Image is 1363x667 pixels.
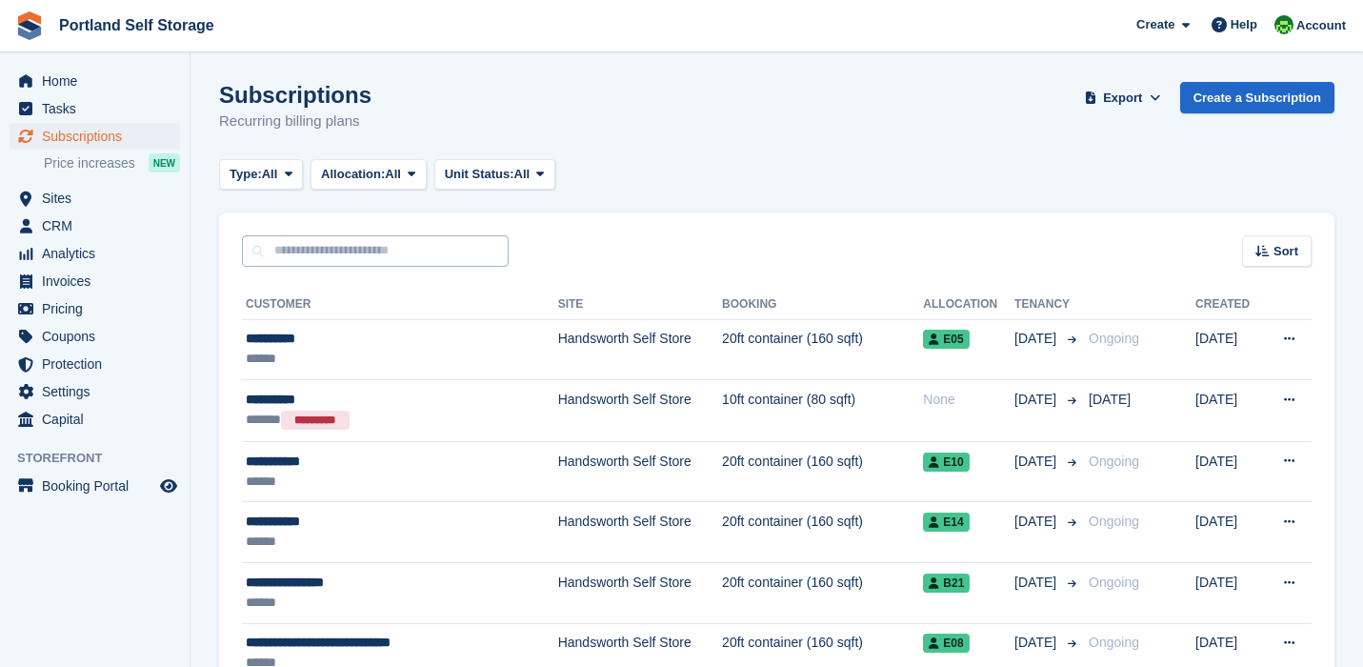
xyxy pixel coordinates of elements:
div: NEW [149,153,180,172]
span: CRM [42,212,156,239]
button: Export [1081,82,1165,113]
span: Unit Status: [445,165,514,184]
td: 20ft container (160 sqft) [722,319,923,380]
span: [DATE] [1014,452,1060,472]
td: [DATE] [1195,380,1262,442]
button: Type: All [219,159,303,191]
button: Allocation: All [311,159,427,191]
th: Allocation [923,290,1014,320]
span: Subscriptions [42,123,156,150]
td: 20ft container (160 sqft) [722,563,923,624]
span: Ongoing [1089,454,1139,469]
span: Account [1296,16,1346,35]
th: Created [1195,290,1262,320]
a: menu [10,212,180,239]
a: menu [10,123,180,150]
a: menu [10,268,180,294]
span: Sites [42,185,156,212]
a: menu [10,351,180,377]
img: Ryan Stevens [1274,15,1293,34]
td: Handsworth Self Store [558,502,722,563]
th: Tenancy [1014,290,1081,320]
span: Allocation: [321,165,385,184]
span: Invoices [42,268,156,294]
span: All [385,165,401,184]
span: [DATE] [1014,390,1060,410]
span: B21 [923,574,970,593]
th: Booking [722,290,923,320]
span: E08 [923,634,969,653]
h1: Subscriptions [219,82,371,108]
span: Ongoing [1089,331,1139,346]
span: Settings [42,378,156,405]
span: Storefront [17,449,190,468]
span: Sort [1273,242,1298,261]
button: Unit Status: All [434,159,555,191]
a: menu [10,323,180,350]
span: Home [42,68,156,94]
a: Portland Self Storage [51,10,222,41]
span: Ongoing [1089,514,1139,529]
span: E05 [923,330,969,349]
span: [DATE] [1014,329,1060,349]
div: None [923,390,1014,410]
span: Price increases [44,154,135,172]
span: Ongoing [1089,635,1139,650]
a: menu [10,240,180,267]
td: 10ft container (80 sqft) [722,380,923,442]
td: [DATE] [1195,441,1262,502]
td: Handsworth Self Store [558,380,722,442]
a: menu [10,473,180,499]
td: Handsworth Self Store [558,563,722,624]
p: Recurring billing plans [219,111,371,132]
span: Capital [42,406,156,433]
span: Ongoing [1089,575,1139,590]
a: menu [10,68,180,94]
span: [DATE] [1014,633,1060,653]
span: Booking Portal [42,473,156,499]
span: Pricing [42,295,156,322]
td: [DATE] [1195,563,1262,624]
th: Site [558,290,722,320]
td: [DATE] [1195,319,1262,380]
td: [DATE] [1195,502,1262,563]
a: menu [10,185,180,212]
span: [DATE] [1014,573,1060,593]
a: Preview store [157,475,180,497]
span: Coupons [42,323,156,350]
span: Type: [230,165,262,184]
span: Create [1136,15,1174,34]
span: E10 [923,453,969,472]
span: Export [1103,89,1142,108]
a: Price increases NEW [44,152,180,173]
span: [DATE] [1089,392,1131,407]
span: All [514,165,531,184]
a: Create a Subscription [1180,82,1334,113]
td: 20ft container (160 sqft) [722,502,923,563]
th: Customer [242,290,558,320]
a: menu [10,378,180,405]
span: Analytics [42,240,156,267]
a: menu [10,95,180,122]
a: menu [10,406,180,433]
span: Help [1231,15,1257,34]
span: [DATE] [1014,512,1060,532]
td: Handsworth Self Store [558,441,722,502]
span: All [262,165,278,184]
span: Protection [42,351,156,377]
span: Tasks [42,95,156,122]
img: stora-icon-8386f47178a22dfd0bd8f6a31ec36ba5ce8667c1dd55bd0f319d3a0aa187defe.svg [15,11,44,40]
td: 20ft container (160 sqft) [722,441,923,502]
a: menu [10,295,180,322]
span: E14 [923,513,969,532]
td: Handsworth Self Store [558,319,722,380]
